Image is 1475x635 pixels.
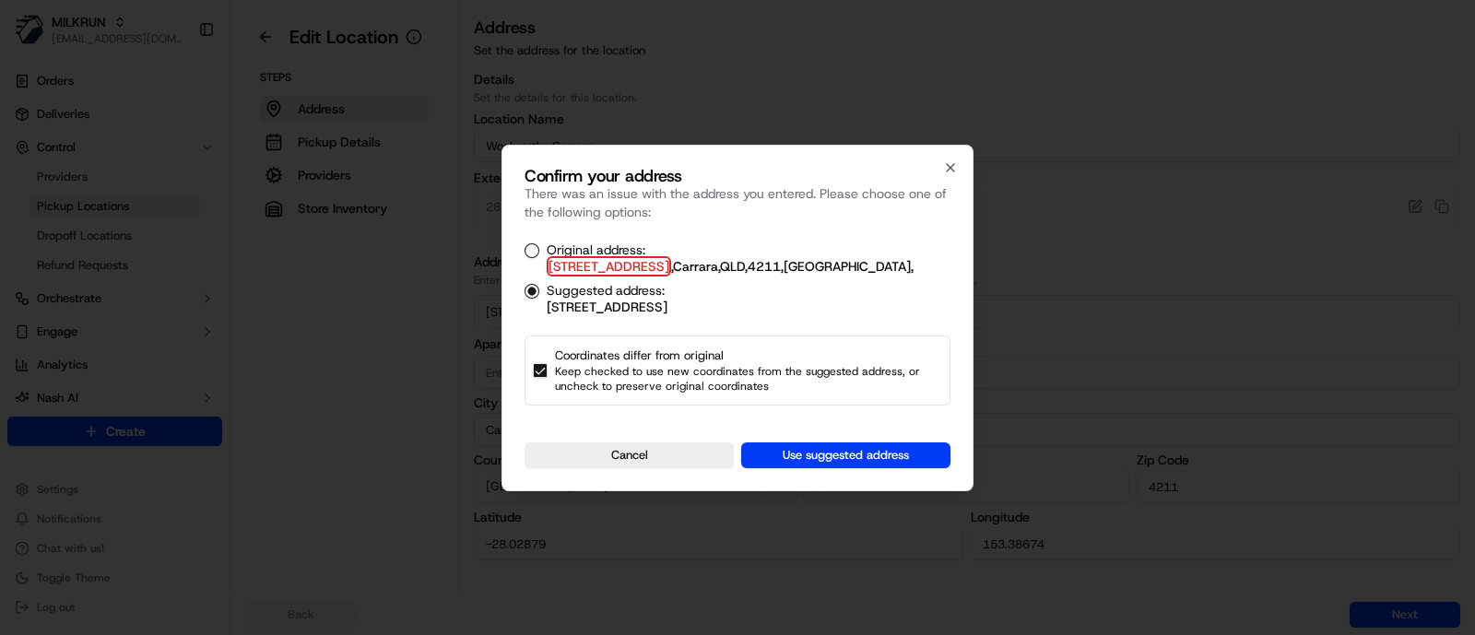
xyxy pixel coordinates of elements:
p: There was an issue with the address you entered. Please choose one of the following options: [525,184,950,221]
span: Carrara , [673,258,720,275]
span: [STREET_ADDRESS] [547,300,667,313]
button: Use suggested address [741,442,950,468]
span: [STREET_ADDRESS] [547,256,671,276]
label: Coordinates differ from original [555,347,942,394]
span: [GEOGRAPHIC_DATA] , [784,258,914,275]
span: 4211 , [748,258,784,275]
span: Original address: [547,243,645,256]
p: Keep checked to use new coordinates from the suggested address, or uncheck to preserve original c... [555,364,942,394]
span: QLD , [720,258,748,275]
button: Cancel [525,442,734,468]
h2: Confirm your address [525,168,950,184]
span: Suggested address: [547,284,665,297]
span: , [547,256,914,276]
